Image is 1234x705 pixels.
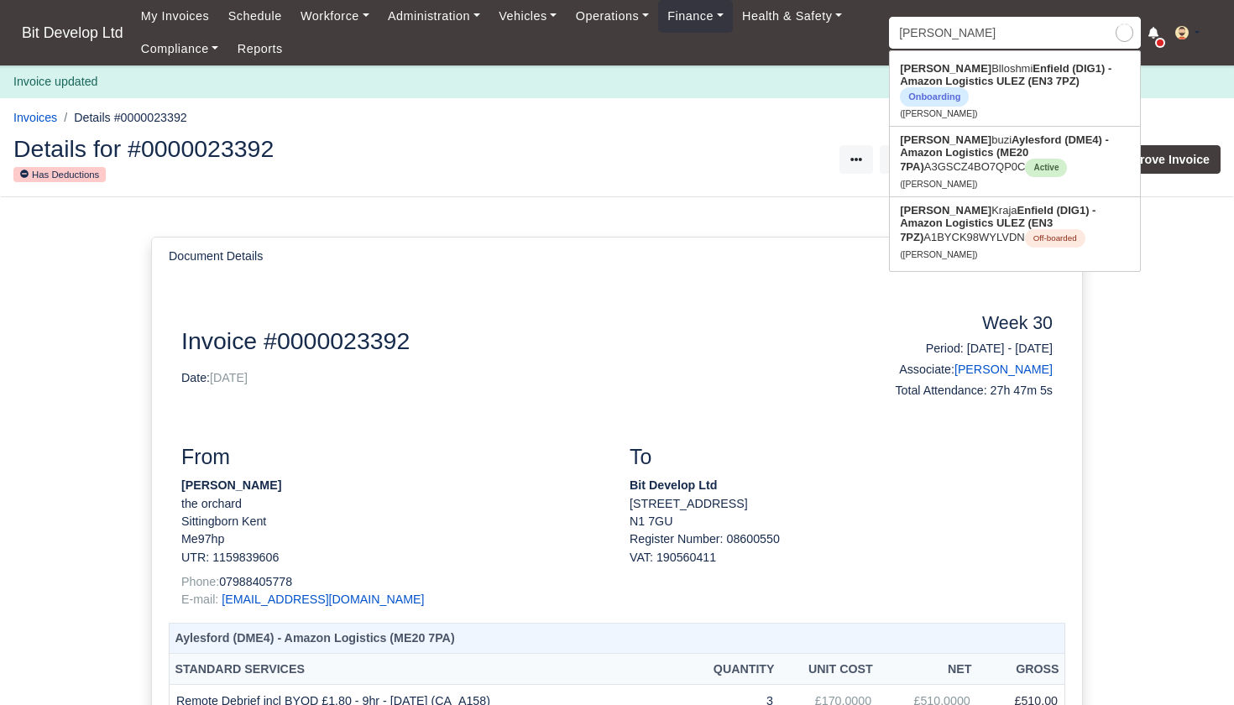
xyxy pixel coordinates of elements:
[630,478,717,492] strong: Bit Develop Ltd
[686,654,780,685] th: Quantity
[181,575,219,588] span: Phone:
[954,363,1053,376] a: [PERSON_NAME]
[780,654,878,685] th: Unit Cost
[181,513,604,530] p: Sittingborn Kent
[854,313,1053,335] h4: Week 30
[900,62,991,75] strong: [PERSON_NAME]
[1150,624,1234,705] iframe: Chat Widget
[630,549,1053,567] div: VAT: 190560411
[900,133,991,146] strong: [PERSON_NAME]
[170,623,1065,654] th: Aylesford (DME4) - Amazon Logistics (ME20 7PA)
[890,197,1140,267] a: [PERSON_NAME]KrajaEnfield (DIG1) - Amazon Logistics ULEZ (EN3 7PZ)A1BYCK98WYLVDNOff-boarded ([PER...
[13,17,132,50] a: Bit Develop Ltd
[13,167,106,182] small: Has Deductions
[854,342,1053,356] h6: Period: [DATE] - [DATE]
[170,654,686,685] th: Standard Services
[181,445,604,470] h3: From
[222,593,424,606] a: [EMAIL_ADDRESS][DOMAIN_NAME]
[169,249,263,264] h6: Document Details
[181,593,218,606] span: E-mail:
[630,495,1053,513] p: [STREET_ADDRESS]
[210,371,248,384] span: [DATE]
[900,62,1111,87] strong: Enfield (DIG1) - Amazon Logistics ULEZ (EN3 7PZ)
[181,530,604,548] p: Me97hp
[900,204,1095,243] strong: Enfield (DIG1) - Amazon Logistics ULEZ (EN3 7PZ)
[181,495,604,513] p: the orchard
[854,384,1053,398] h6: Total Attendance: 27h 47m 5s
[854,363,1053,377] h6: Associate:
[1025,229,1085,248] span: Off-boarded
[880,145,957,174] button: Audit Log
[57,108,187,128] li: Details #0000023392
[900,109,977,118] small: ([PERSON_NAME])
[900,250,977,259] small: ([PERSON_NAME])
[878,654,977,685] th: Net
[890,55,1140,126] a: [PERSON_NAME]BlloshmiEnfield (DIG1) - Amazon Logistics ULEZ (EN3 7PZ) Onboarding ([PERSON_NAME])
[889,17,1141,49] input: Search...
[181,326,829,355] h2: Invoice #0000023392
[890,127,1140,196] a: [PERSON_NAME]buziAylesford (DME4) - Amazon Logistics (ME20 7PA)A3GSCZ4BO7QP0CActive ([PERSON_NAME])
[13,16,132,50] span: Bit Develop Ltd
[900,133,1109,173] strong: Aylesford (DME4) - Amazon Logistics (ME20 7PA)
[13,111,57,124] a: Invoices
[228,33,292,65] a: Reports
[181,369,829,387] p: Date:
[900,180,977,189] small: ([PERSON_NAME])
[977,654,1065,685] th: Gross
[900,87,969,107] span: Onboarding
[181,573,604,591] p: 07988405778
[1094,145,1221,174] button: Approve Invoice
[630,513,1053,530] p: N1 7GU
[900,204,991,217] strong: [PERSON_NAME]
[132,33,228,65] a: Compliance
[13,137,604,160] h2: Details for #0000023392
[181,478,281,492] strong: [PERSON_NAME]
[617,530,1065,567] div: Register Number: 08600550
[1025,159,1067,177] span: Active
[630,445,1053,470] h3: To
[181,549,604,567] p: UTR: 1159839606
